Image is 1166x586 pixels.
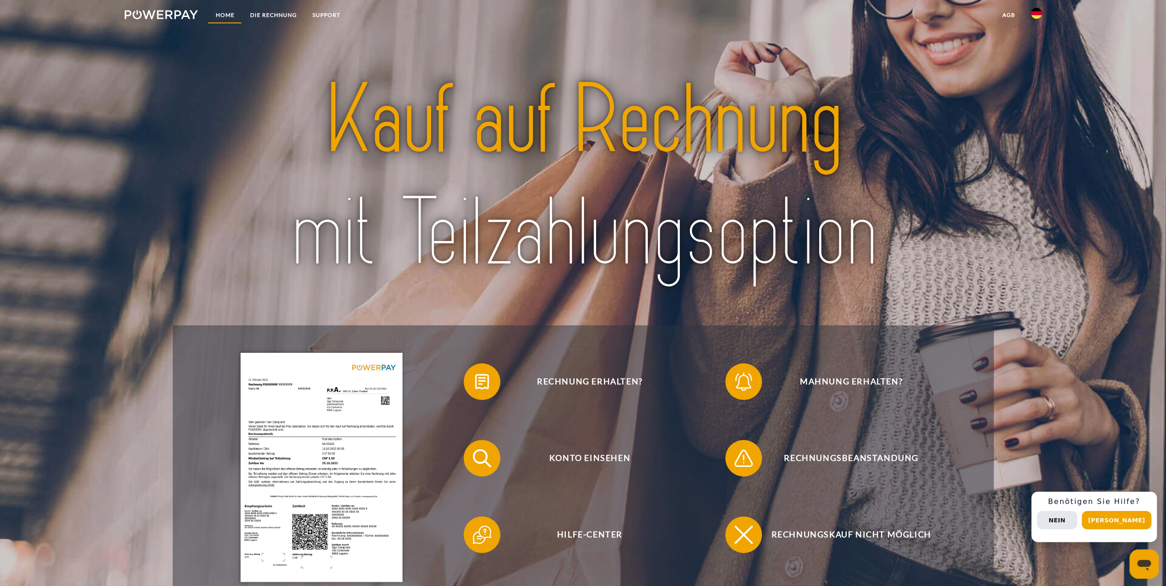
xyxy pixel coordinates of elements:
[1037,497,1151,506] h3: Benötigen Sie Hilfe?
[477,440,702,476] span: Konto einsehen
[464,363,702,400] button: Rechnung erhalten?
[208,7,242,23] a: Home
[732,523,755,546] img: qb_close.svg
[1031,492,1157,542] div: Schnellhilfe
[220,59,946,295] img: title-powerpay_de.svg
[477,516,702,553] span: Hilfe-Center
[732,370,755,393] img: qb_bell.svg
[732,447,755,470] img: qb_warning.svg
[725,440,963,476] button: Rechnungsbeanstandung
[471,447,493,470] img: qb_search.svg
[471,523,493,546] img: qb_help.svg
[1082,511,1151,529] button: [PERSON_NAME]
[725,363,963,400] button: Mahnung erhalten?
[125,10,198,19] img: logo-powerpay-white.svg
[725,516,963,553] button: Rechnungskauf nicht möglich
[739,363,963,400] span: Mahnung erhalten?
[1129,549,1159,579] iframe: Schaltfläche zum Öffnen des Messaging-Fensters
[464,516,702,553] button: Hilfe-Center
[471,370,493,393] img: qb_bill.svg
[304,7,348,23] a: SUPPORT
[995,7,1023,23] a: agb
[739,516,963,553] span: Rechnungskauf nicht möglich
[1037,511,1077,529] button: Nein
[477,363,702,400] span: Rechnung erhalten?
[242,7,304,23] a: DIE RECHNUNG
[241,353,402,582] img: single_invoice_powerpay_de.jpg
[739,440,963,476] span: Rechnungsbeanstandung
[464,440,702,476] button: Konto einsehen
[1031,8,1042,19] img: de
